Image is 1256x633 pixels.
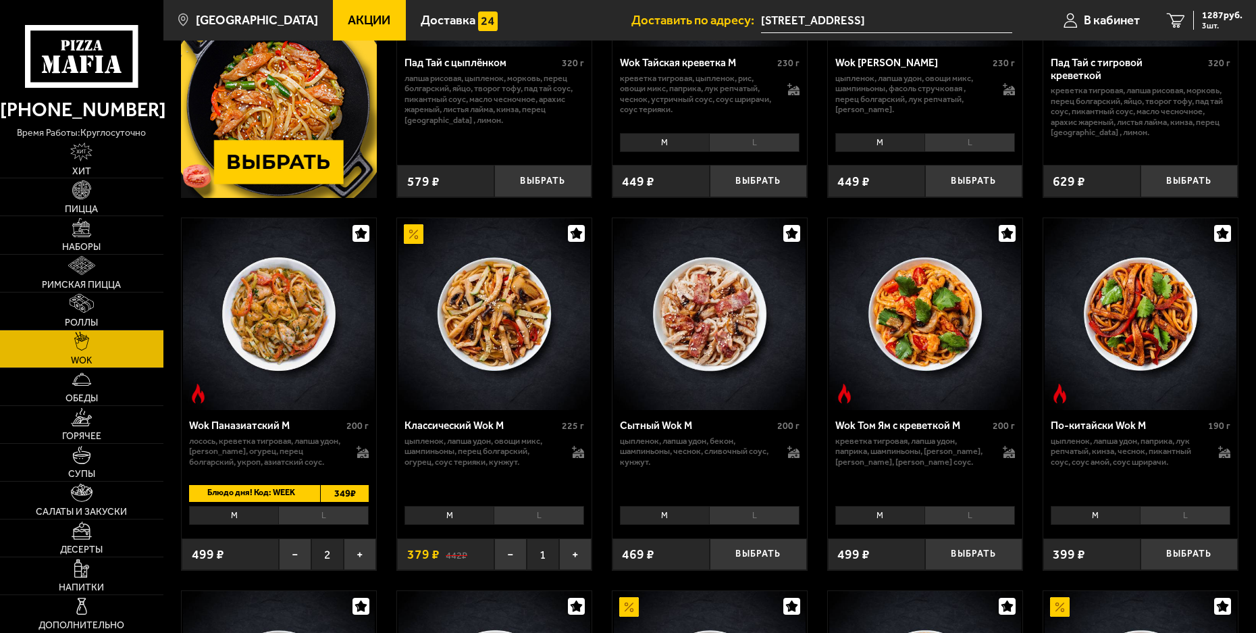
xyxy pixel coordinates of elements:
span: 200 г [993,420,1015,432]
span: В кабинет [1084,14,1140,27]
button: + [559,538,592,570]
img: Акционный [1050,597,1070,617]
span: 399 ₽ [1053,548,1085,561]
span: [GEOGRAPHIC_DATA] [196,14,318,27]
a: Острое блюдоWok Паназиатский M [182,218,376,410]
li: L [1140,506,1230,525]
span: Елецкая улица, 15А [761,8,1012,33]
span: Акции [348,14,390,27]
span: 379 ₽ [407,548,440,561]
li: L [494,506,584,525]
span: 3 шт. [1202,22,1242,30]
span: 449 ₽ [837,175,870,188]
span: 190 г [1208,420,1230,432]
span: 1287 руб. [1202,11,1242,20]
button: Выбрать [1141,538,1238,570]
span: 200 г [777,420,800,432]
li: L [278,506,369,525]
button: + [344,538,376,570]
img: Сытный Wok M [614,218,806,410]
input: Ваш адрес доставки [761,8,1012,33]
span: 469 ₽ [622,548,654,561]
span: Обеды [66,394,98,403]
button: − [494,538,527,570]
span: 499 ₽ [837,548,870,561]
span: Блюдо дня! Код: WEEK [189,485,309,501]
button: Выбрать [710,165,807,197]
div: Wok Паназиатский M [189,420,344,432]
span: 225 г [562,420,584,432]
li: M [835,506,925,525]
img: Wok Том Ям с креветкой M [829,218,1021,410]
li: M [189,506,279,525]
div: По-китайски Wok M [1051,420,1205,432]
img: Классический Wok M [398,218,590,410]
img: Острое блюдо [188,384,208,403]
span: 499 ₽ [192,548,224,561]
span: 200 г [346,420,369,432]
span: Доставка [421,14,475,27]
button: Выбрать [925,538,1022,570]
span: 449 ₽ [622,175,654,188]
span: 2 [311,538,344,570]
img: Wok Паназиатский M [183,218,375,410]
span: Дополнительно [38,621,124,630]
img: 15daf4d41897b9f0e9f617042186c801.svg [478,11,498,31]
li: M [1051,506,1141,525]
span: 1 [527,538,559,570]
span: Горячее [62,432,101,441]
div: Wok Тайская креветка M [620,57,775,70]
button: Выбрать [925,165,1022,197]
li: L [709,506,800,525]
img: По-китайски Wok M [1045,218,1236,410]
p: цыпленок, лапша удон, бекон, шампиньоны, чеснок, сливочный соус, кунжут. [620,436,775,467]
span: Десерты [60,545,103,555]
p: креветка тигровая, лапша рисовая, морковь, перец болгарский, яйцо, творог тофу, пад тай соус, пик... [1051,85,1231,138]
span: Доставить по адресу: [631,14,761,27]
a: Сытный Wok M [612,218,807,410]
span: WOK [71,356,92,365]
span: Напитки [59,583,104,592]
div: Классический Wok M [404,420,559,432]
li: L [924,133,1015,152]
button: Выбрать [494,165,592,197]
p: лапша рисовая, цыпленок, морковь, перец болгарский, яйцо, творог тофу, пад тай соус, пикантный со... [404,73,585,126]
span: Пицца [65,205,98,214]
a: АкционныйКлассический Wok M [397,218,592,410]
img: Акционный [404,224,423,244]
p: креветка тигровая, цыпленок, рис, овощи микс, паприка, лук репчатый, чеснок, устричный соус, соус... [620,73,775,115]
li: M [620,506,710,525]
button: Выбрать [1141,165,1238,197]
p: креветка тигровая, лапша удон, паприка, шампиньоны, [PERSON_NAME], [PERSON_NAME], [PERSON_NAME] с... [835,436,990,467]
div: Пад Тай с цыплёнком [404,57,559,70]
li: M [835,133,925,152]
a: Острое блюдоWok Том Ям с креветкой M [828,218,1022,410]
span: Римская пицца [42,280,121,290]
span: Хит [72,167,91,176]
li: L [709,133,800,152]
div: Wok Том Ям с креветкой M [835,420,990,432]
div: Сытный Wok M [620,420,775,432]
li: M [404,506,494,525]
p: лосось, креветка тигровая, лапша удон, [PERSON_NAME], огурец, перец болгарский, укроп, азиатский ... [189,436,344,467]
span: Наборы [62,243,101,252]
span: 629 ₽ [1053,175,1085,188]
li: L [924,506,1015,525]
p: цыпленок, лапша удон, овощи микс, шампиньоны, фасоль стручковая , перец болгарский, лук репчатый,... [835,73,990,115]
span: 230 г [777,57,800,69]
span: 230 г [993,57,1015,69]
span: 349 ₽ [320,485,369,501]
button: Выбрать [710,538,807,570]
span: Супы [68,470,95,479]
span: Салаты и закуски [36,507,127,517]
div: Пад Тай с тигровой креветкой [1051,57,1205,82]
img: Акционный [619,597,639,617]
img: Острое блюдо [1050,384,1070,403]
s: 442 ₽ [446,548,467,561]
li: M [620,133,710,152]
p: цыпленок, лапша удон, паприка, лук репчатый, кинза, чеснок, пикантный соус, соус Амой, соус шрирачи. [1051,436,1205,467]
span: Роллы [65,318,98,328]
p: цыпленок, лапша удон, овощи микс, шампиньоны, перец болгарский, огурец, соус терияки, кунжут. [404,436,559,467]
button: − [279,538,311,570]
span: 320 г [562,57,584,69]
